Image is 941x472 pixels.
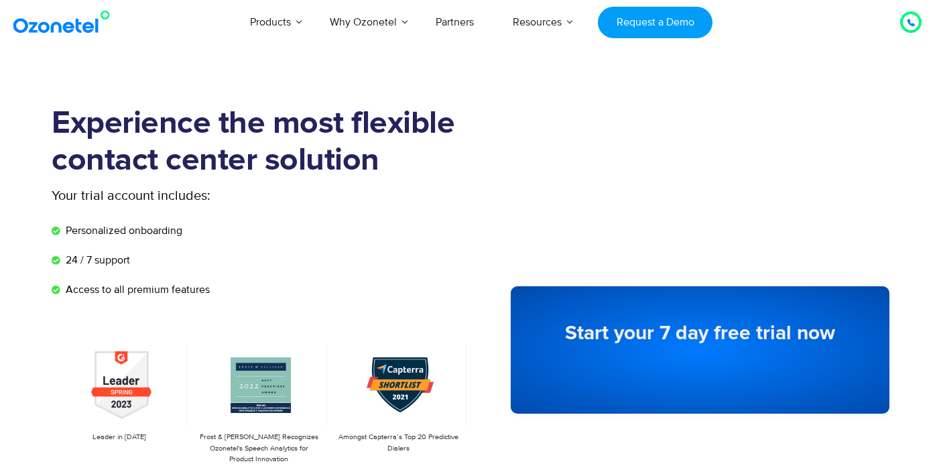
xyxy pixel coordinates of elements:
span: Personalized onboarding [62,223,182,239]
span: 24 / 7 support [62,252,130,268]
a: Request a Demo [598,7,712,38]
h5: Start your 7 day free trial now [538,323,863,343]
h1: Experience the most flexible contact center solution [52,105,470,179]
p: Frost & [PERSON_NAME] Recognizes Ozonetel's Speech Analytics for Product Innovation [198,432,320,465]
p: Your trial account includes: [52,186,370,206]
p: Amongst Capterra’s Top 20 Predictive Dialers [338,432,460,454]
span: Access to all premium features [62,282,210,298]
p: Leader in [DATE] [58,432,180,443]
